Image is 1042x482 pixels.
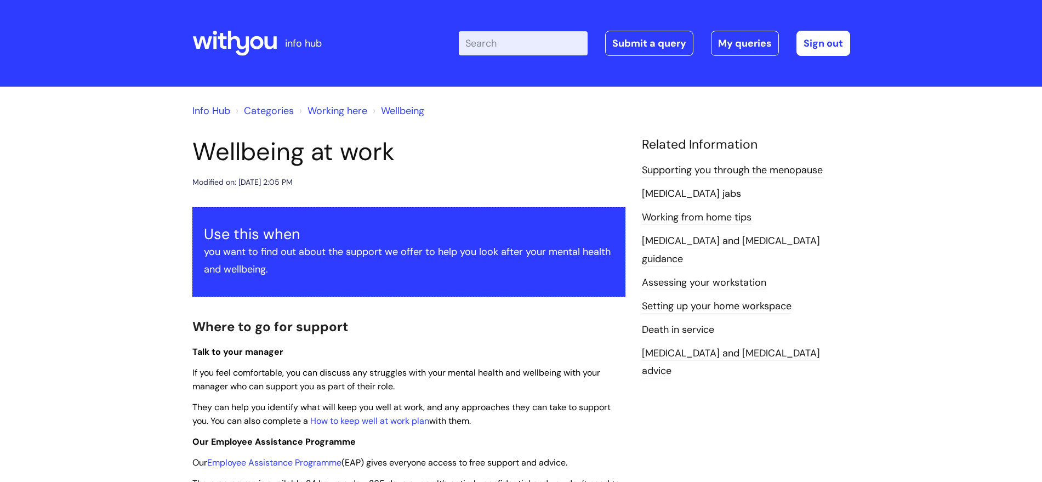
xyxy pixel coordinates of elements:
a: Setting up your home workspace [642,299,792,314]
li: Solution home [233,102,294,120]
a: [MEDICAL_DATA] jabs [642,187,741,201]
li: Working here [297,102,367,120]
span: with them. [429,415,471,427]
div: | - [459,31,850,56]
h4: Related Information [642,137,850,152]
a: Assessing your workstation [642,276,766,290]
a: Info Hub [192,104,230,117]
a: How to keep well at work plan [310,415,429,427]
span: Where to go for support [192,318,348,335]
a: Wellbeing [381,104,424,117]
a: Categories [244,104,294,117]
a: Working from home tips [642,211,751,225]
a: Working here [308,104,367,117]
a: Sign out [796,31,850,56]
li: Wellbeing [370,102,424,120]
a: My queries [711,31,779,56]
div: Modified on: [DATE] 2:05 PM [192,175,293,189]
p: you want to find out about the support we offer to help you look after your mental health and wel... [204,243,614,279]
a: Supporting you through the menopause [642,163,823,178]
a: [MEDICAL_DATA] and [MEDICAL_DATA] advice [642,347,820,378]
a: Submit a query [605,31,693,56]
span: Our (EAP) gives everyone access to free support and advice. [192,457,567,468]
p: info hub [285,35,322,52]
span: If you feel comfortable, you can discuss any struggles with your mental health and wellbeing with... [192,367,600,392]
span: Talk to your manager [192,346,283,358]
h1: Wellbeing at work [192,137,625,167]
input: Search [459,31,588,55]
a: Employee Assistance Programme [207,457,341,468]
span: Our Employee Assistance Programme [192,436,356,447]
h3: Use this when [204,225,614,243]
span: They can help you identify what will keep you well at work, and any approaches they can take to s... [192,401,611,427]
a: Death in service [642,323,714,337]
a: [MEDICAL_DATA] and [MEDICAL_DATA] guidance [642,234,820,266]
